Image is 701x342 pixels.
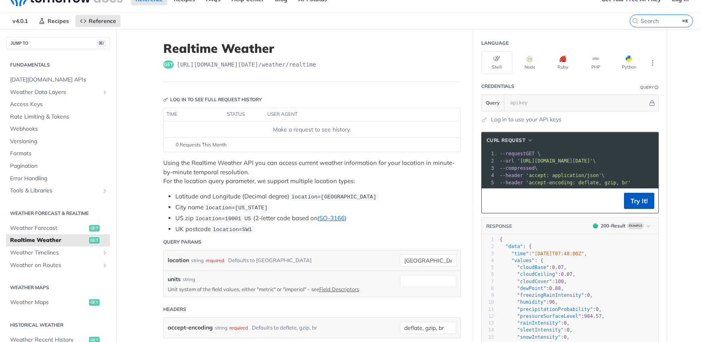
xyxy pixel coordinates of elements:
h2: Fundamentals [6,61,110,69]
div: 2 [482,243,494,250]
span: : , [500,251,587,256]
span: 0 [567,327,570,333]
span: 0 [564,334,566,340]
a: Weather Mapsget [6,296,110,309]
button: 200200-ResultExample [589,222,654,230]
a: Error Handling [6,173,110,185]
i: Information [655,85,659,90]
span: "pressureSurfaceLevel" [517,313,581,319]
span: 0 [587,292,590,298]
span: 0.07 [552,265,564,270]
span: '[URL][DOMAIN_NAME][DATE]' [517,158,593,164]
div: 4 [482,257,494,264]
div: 6 [482,271,494,278]
div: required [229,322,248,334]
svg: Search [632,18,639,24]
span: Rate Limiting & Tokens [10,113,108,121]
div: Headers [163,306,186,313]
div: 8 [482,285,494,292]
a: Access Keys [6,98,110,111]
div: Query [640,84,654,90]
span: "cloudBase" [517,265,549,270]
a: [DATE][DOMAIN_NAME] APIs [6,74,110,86]
span: 0.88 [549,286,561,291]
div: 7 [482,278,494,285]
div: 9 [482,292,494,299]
a: Weather Data LayersShow subpages for Weather Data Layers [6,86,110,98]
span: 0 [596,307,599,312]
span: get [163,60,174,69]
button: Copy to clipboard [486,195,497,207]
span: : , [500,313,605,319]
button: Show subpages for Weather Timelines [102,250,108,256]
label: accept-encoding [168,322,213,334]
p: Using the Realtime Weather API you can access current weather information for your location in mi... [163,158,461,186]
span: : { [500,244,532,249]
a: Rate Limiting & Tokens [6,111,110,123]
span: Weather on Routes [10,261,100,269]
a: Versioning [6,136,110,148]
h1: Realtime Weather [163,41,461,56]
div: Query Params [163,238,202,246]
span: 984.57 [584,313,601,319]
span: --header [500,180,523,186]
div: 14 [482,327,494,334]
button: RESPONSE [486,222,512,230]
button: More Languages [647,57,659,69]
span: "values" [511,258,535,263]
label: units [168,275,181,284]
span: : , [500,327,573,333]
span: 100 [555,279,564,284]
span: : , [500,320,570,326]
div: 3 [482,250,494,257]
span: 'accept: application/json' [526,173,602,178]
span: "sleetIntensity" [517,327,564,333]
div: Defaults to deflate, gzip, br [252,322,317,334]
a: Tools & LibrariesShow subpages for Tools & Libraries [6,185,110,197]
span: \ [485,165,538,171]
span: 200 [593,223,598,228]
button: Ruby [547,51,578,74]
th: status [224,108,264,121]
span: \ [485,173,605,178]
span: Webhooks [10,125,108,133]
kbd: ⌘K [680,17,691,25]
span: Weather Forecast [10,224,87,232]
div: 5 [482,264,494,271]
div: 11 [482,306,494,313]
span: "freezingRainIntensity" [517,292,584,298]
span: Versioning [10,138,108,146]
div: Language [481,40,509,47]
a: ISO-3166 [318,214,345,222]
span: : { [500,258,543,263]
span: : , [500,265,567,270]
span: location=[GEOGRAPHIC_DATA] [291,194,377,200]
h2: Weather Forecast & realtime [6,210,110,217]
svg: Key [163,97,168,102]
div: 2 [482,157,495,165]
a: Field Descriptors [319,286,359,292]
span: "rainIntensity" [517,320,561,326]
span: Recipes [48,17,69,25]
span: --url [500,158,514,164]
span: 0 [564,320,566,326]
span: get [89,299,100,306]
a: Webhooks [6,123,110,135]
span: https://api.tomorrow.io/v4/weather/realtime [177,60,316,69]
div: required [206,254,224,266]
div: 4 [482,172,495,179]
span: : , [500,299,558,305]
span: "[DATE]T07:48:00Z" [532,251,584,256]
span: Reference [89,17,116,25]
div: string [183,276,195,283]
div: 1 [482,236,494,243]
div: 200 - Result [601,222,626,229]
button: Node [514,51,545,74]
span: location=SW1 [213,227,252,233]
span: Formats [10,150,108,158]
button: Try It! [624,193,654,209]
h2: Historical Weather [6,321,110,329]
span: get [89,225,100,231]
label: location [168,254,189,266]
span: \ [485,158,596,164]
